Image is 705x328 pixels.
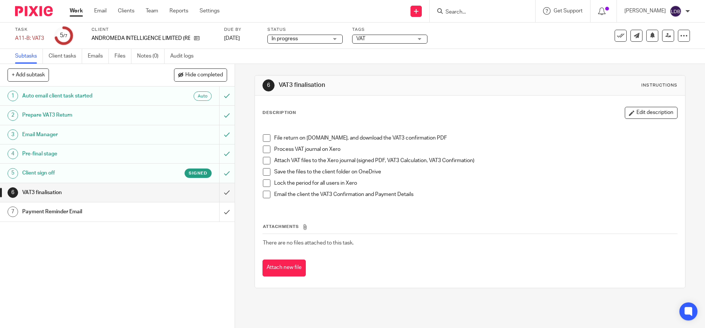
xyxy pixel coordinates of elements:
a: Client tasks [49,49,82,64]
a: Audit logs [170,49,199,64]
div: 6 [262,79,275,91]
h1: Prepare VAT3 Return [22,109,149,121]
div: 7 [8,207,18,217]
a: Emails [88,49,109,64]
p: Description [262,110,296,116]
h1: VAT3 finalisation [279,81,486,89]
p: Process VAT journal on Xero [274,146,677,153]
div: 1 [8,91,18,101]
a: Clients [118,7,134,15]
h1: Payment Reminder Email [22,206,149,217]
h1: Client sign off [22,167,149,179]
div: 3 [8,129,18,140]
a: Reports [169,7,188,15]
a: Team [146,7,158,15]
img: Pixie [15,6,53,16]
button: Attach new file [262,260,306,276]
label: Status [267,27,343,33]
p: File return on [DOMAIN_NAME], and download the VAT3 confirmation PDF [274,134,677,142]
label: Client [92,27,215,33]
h1: VAT3 finalisation [22,187,149,198]
p: Email the client the VAT3 Confirmation and Payment Details [274,191,677,198]
label: Due by [224,27,258,33]
div: 2 [8,110,18,121]
span: Get Support [554,8,583,14]
p: Lock the period for all users in Xero [274,179,677,187]
a: Files [114,49,131,64]
div: Auto [194,91,212,101]
a: Email [94,7,107,15]
span: In progress [272,36,298,41]
label: Tags [352,27,427,33]
span: Hide completed [185,72,223,78]
div: 5 [8,168,18,179]
p: Save the files to the client folder on OneDrive [274,168,677,176]
img: svg%3E [670,5,682,17]
p: Attach VAT files to the Xero journal (signed PDF, VAT3 Calculation, VAT3 Confirmation) [274,157,677,164]
h1: Pre-final stage [22,148,149,159]
span: Signed [189,170,208,176]
div: A11-B: VAT3 [15,35,45,42]
a: Subtasks [15,49,43,64]
button: Hide completed [174,68,227,81]
button: Edit description [625,107,678,119]
small: /7 [63,34,67,38]
span: Attachments [263,225,299,229]
span: [DATE] [224,36,240,41]
a: Settings [200,7,220,15]
input: Search [445,9,513,16]
label: Task [15,27,45,33]
span: There are no files attached to this task. [263,240,354,246]
p: ANDROMEDA INTELLIGENCE LIMITED (RETLAS) [92,35,190,42]
span: VAT [356,36,365,41]
a: Work [70,7,83,15]
a: Notes (0) [137,49,165,64]
button: + Add subtask [8,68,49,81]
div: 4 [8,149,18,159]
p: [PERSON_NAME] [624,7,666,15]
div: 5 [60,31,67,40]
h1: Auto email client task started [22,90,149,102]
div: 6 [8,187,18,198]
div: Instructions [641,82,678,88]
h1: Email Manager [22,129,149,140]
